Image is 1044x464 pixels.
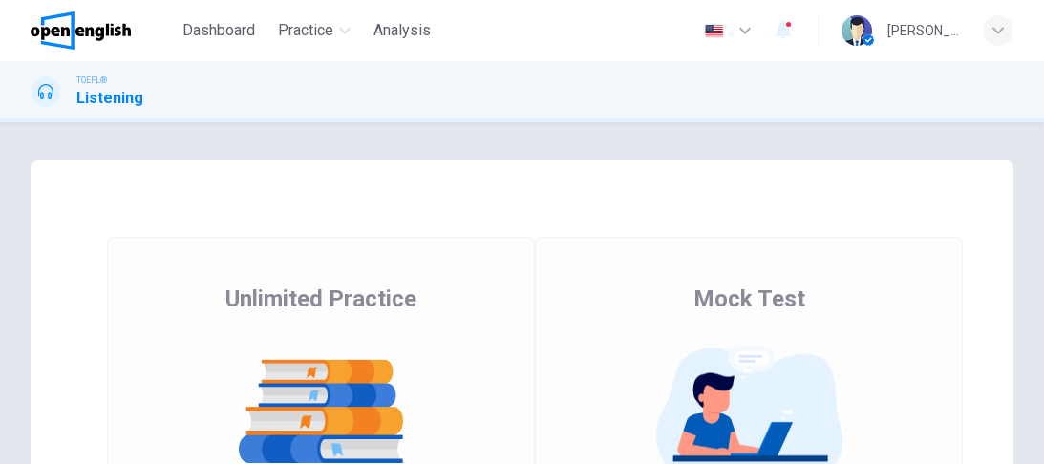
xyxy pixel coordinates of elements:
[31,11,131,50] img: OpenEnglish logo
[887,19,960,42] div: [PERSON_NAME]
[366,13,438,48] button: Analysis
[278,19,333,42] span: Practice
[270,13,358,48] button: Practice
[373,19,431,42] span: Analysis
[182,19,255,42] span: Dashboard
[693,284,805,314] span: Mock Test
[702,24,726,38] img: en
[31,11,175,50] a: OpenEnglish logo
[225,284,416,314] span: Unlimited Practice
[175,13,263,48] button: Dashboard
[76,87,143,110] h1: Listening
[842,15,872,46] img: Profile picture
[76,74,107,87] span: TOEFL®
